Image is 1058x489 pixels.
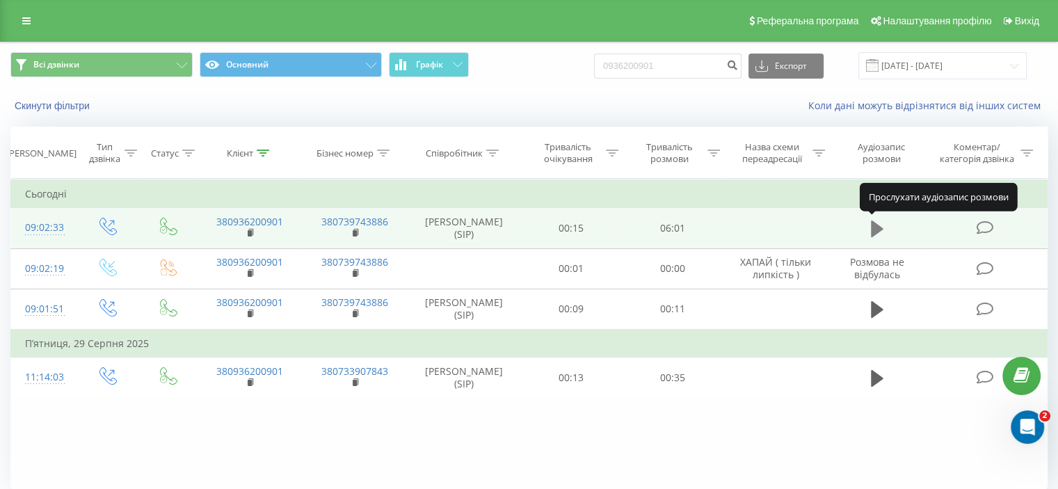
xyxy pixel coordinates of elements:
[88,141,120,165] div: Тип дзвінка
[11,180,1048,208] td: Сьогодні
[316,147,374,159] div: Бізнес номер
[594,54,742,79] input: Пошук за номером
[408,289,521,330] td: [PERSON_NAME] (SIP)
[1039,410,1050,422] span: 2
[534,141,603,165] div: Тривалість очікування
[1011,410,1044,444] iframe: Intercom live chat
[808,99,1048,112] a: Коли дані можуть відрізнятися вiд інших систем
[216,296,283,309] a: 380936200901
[389,52,469,77] button: Графік
[416,60,443,70] span: Графік
[622,358,723,398] td: 00:35
[25,296,62,323] div: 09:01:51
[860,183,1018,211] div: Прослухати аудіозапис розмови
[723,248,828,289] td: ХАПАЙ ( тільки липкість )
[748,54,824,79] button: Експорт
[736,141,809,165] div: Назва схеми переадресації
[408,358,521,398] td: [PERSON_NAME] (SIP)
[200,52,382,77] button: Основний
[936,141,1017,165] div: Коментар/категорія дзвінка
[622,289,723,330] td: 00:11
[25,214,62,241] div: 09:02:33
[25,255,62,282] div: 09:02:19
[622,248,723,289] td: 00:00
[622,208,723,248] td: 06:01
[521,248,622,289] td: 00:01
[227,147,253,159] div: Клієнт
[216,255,283,268] a: 380936200901
[883,15,991,26] span: Налаштування профілю
[850,255,904,281] span: Розмова не відбулась
[841,141,922,165] div: Аудіозапис розмови
[33,59,79,70] span: Всі дзвінки
[10,99,97,112] button: Скинути фільтри
[321,296,388,309] a: 380739743886
[10,52,193,77] button: Всі дзвінки
[25,364,62,391] div: 11:14:03
[408,208,521,248] td: [PERSON_NAME] (SIP)
[6,147,77,159] div: [PERSON_NAME]
[634,141,704,165] div: Тривалість розмови
[151,147,179,159] div: Статус
[216,215,283,228] a: 380936200901
[11,330,1048,358] td: П’ятниця, 29 Серпня 2025
[521,208,622,248] td: 00:15
[321,364,388,378] a: 380733907843
[426,147,483,159] div: Співробітник
[757,15,859,26] span: Реферальна програма
[521,289,622,330] td: 00:09
[321,255,388,268] a: 380739743886
[321,215,388,228] a: 380739743886
[1015,15,1039,26] span: Вихід
[216,364,283,378] a: 380936200901
[521,358,622,398] td: 00:13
